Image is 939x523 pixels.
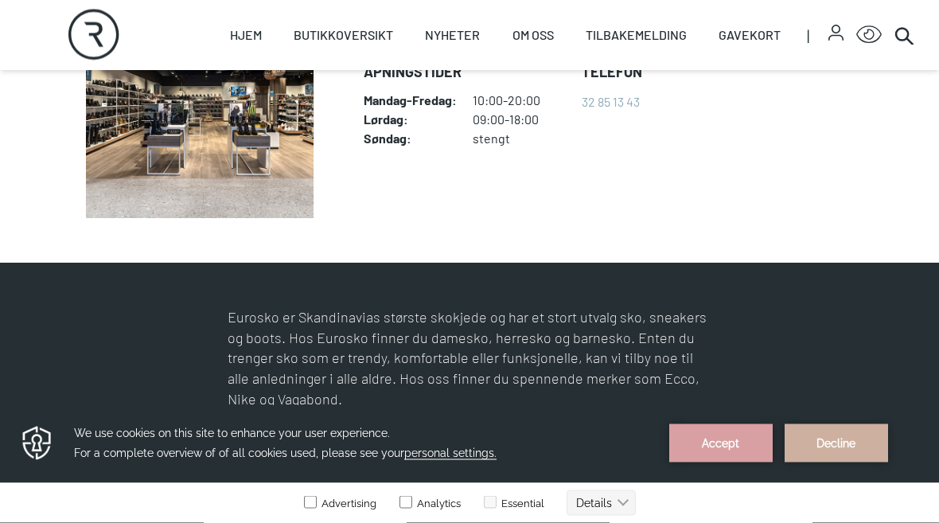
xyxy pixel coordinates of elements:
img: Privacy reminder [20,19,54,57]
h3: We use cookies on this site to enhance your user experience. For a complete overview of of all co... [74,18,650,58]
span: personal settings. [404,41,497,55]
button: Accept [669,19,773,57]
button: Decline [785,19,888,57]
dt: Telefon [582,62,642,84]
label: Advertising [303,92,376,104]
input: Essential [484,91,497,103]
dt: Mandag - Fredag : [364,93,457,109]
a: 32 85 13 43 [582,95,640,110]
input: Analytics [399,91,412,103]
label: Analytics [396,92,461,104]
p: Eurosko er Skandinavias største skokjede og har et stort utvalg sko, sneakers og boots. Hos Euros... [228,308,711,410]
dd: stengt [473,131,569,147]
label: Essential [481,92,544,104]
dt: Lørdag : [364,112,457,128]
button: Details [567,85,636,111]
dd: 10:00-20:00 [473,93,569,109]
input: Advertising [304,91,317,103]
dt: Åpningstider [364,62,569,84]
button: Open Accessibility Menu [856,22,882,48]
dd: 09:00-18:00 [473,112,569,128]
dt: Søndag : [364,131,457,147]
text: Details [576,92,612,104]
